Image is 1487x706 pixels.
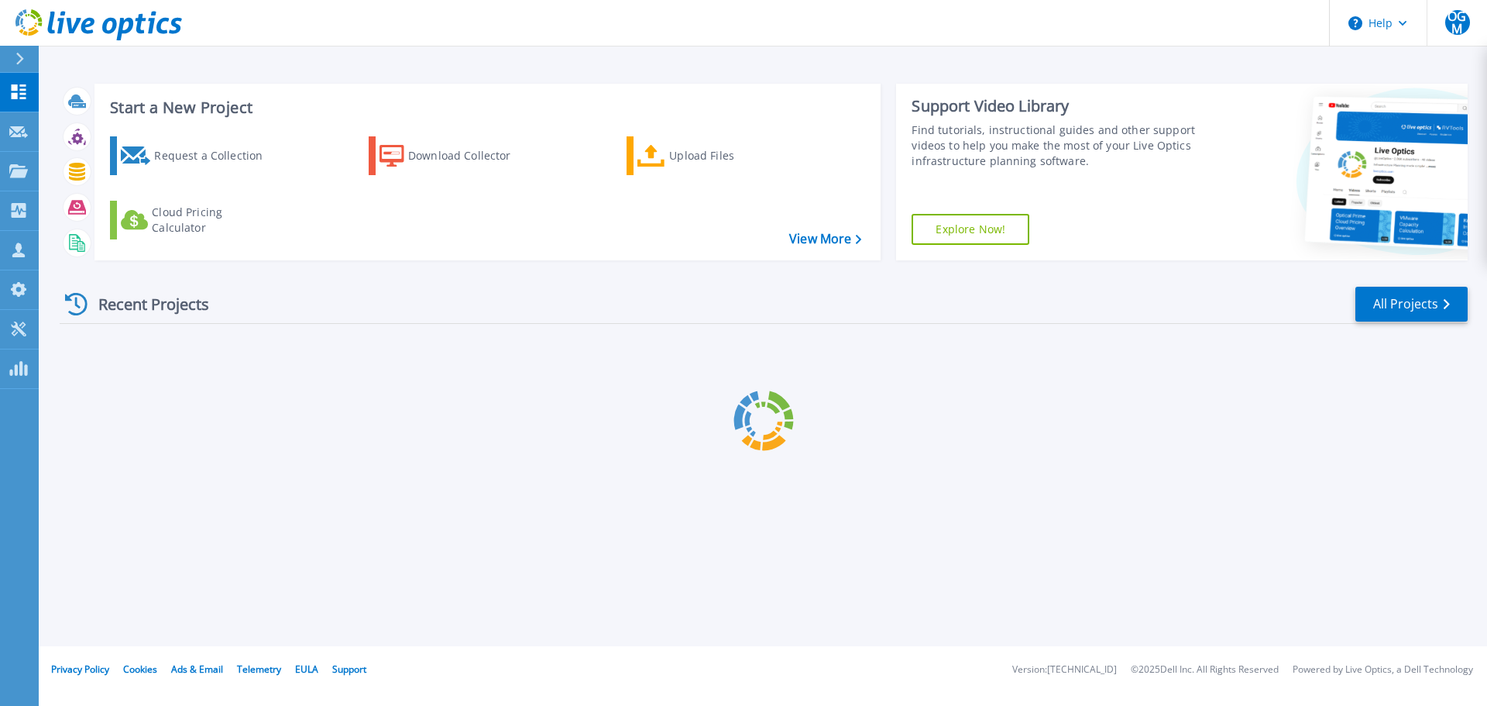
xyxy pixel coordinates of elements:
div: Find tutorials, instructional guides and other support videos to help you make the most of your L... [912,122,1203,169]
div: Recent Projects [60,285,230,323]
a: Cookies [123,663,157,676]
a: Ads & Email [171,663,223,676]
a: All Projects [1355,287,1468,322]
a: EULA [295,663,318,676]
a: Privacy Policy [51,663,109,676]
li: Powered by Live Optics, a Dell Technology [1293,665,1473,675]
li: © 2025 Dell Inc. All Rights Reserved [1131,665,1279,675]
a: Telemetry [237,663,281,676]
a: Cloud Pricing Calculator [110,201,283,239]
div: Cloud Pricing Calculator [152,205,276,236]
div: Download Collector [408,140,532,171]
span: OGM [1445,10,1470,35]
a: Download Collector [369,136,541,175]
li: Version: [TECHNICAL_ID] [1012,665,1117,675]
a: Explore Now! [912,214,1029,245]
div: Request a Collection [154,140,278,171]
a: View More [789,232,861,246]
a: Request a Collection [110,136,283,175]
h3: Start a New Project [110,99,861,116]
div: Upload Files [669,140,793,171]
a: Upload Files [627,136,799,175]
div: Support Video Library [912,96,1203,116]
a: Support [332,663,366,676]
